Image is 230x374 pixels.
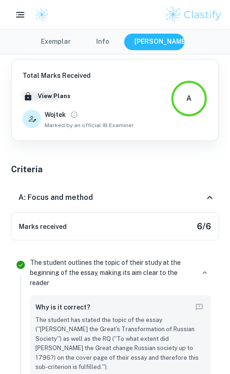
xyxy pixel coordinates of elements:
h5: 6 / 6 [197,220,211,233]
h6: A: Focus and method [18,192,93,203]
h5: Criteria [11,163,219,175]
h6: Wojtek [45,110,66,120]
h6: Marks received [19,222,67,232]
a: Clastify logo [29,8,49,22]
button: Report mistake/confusion [193,301,206,314]
img: Clastify logo [164,6,223,24]
svg: Correct [15,259,26,270]
button: [PERSON_NAME] [125,34,197,50]
p: The student has stated the topic of the essay (''[PERSON_NAME] the Great's Transformation of Russ... [35,316,206,372]
div: A [186,93,192,104]
button: View full profile [68,108,80,121]
h6: Total Marks Received [23,70,134,81]
img: Clastify logo [35,8,49,22]
p: The student outlines the topic of their study at the beginning of the essay, making its aim clear... [30,257,195,288]
span: Marked by an official IB Examiner [45,121,134,129]
button: Exemplar [32,34,80,50]
button: View Plans [35,89,73,103]
button: Info [82,34,123,50]
div: A: Focus and method [11,183,219,212]
h6: Why is it correct? [35,302,90,312]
